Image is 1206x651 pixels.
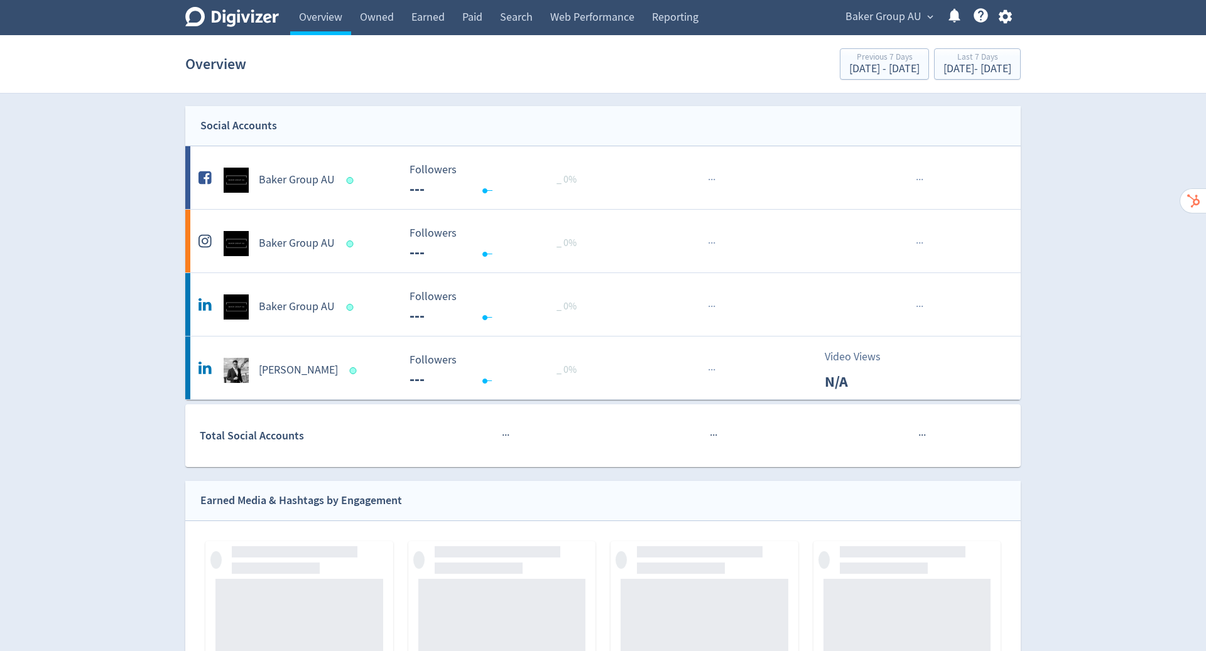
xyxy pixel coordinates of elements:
[185,273,1021,336] a: Baker Group AU undefinedBaker Group AU Followers --- Followers --- _ 0%······
[916,299,918,315] span: ·
[347,304,357,311] span: Data last synced: 15 Sep 2025, 1:01am (AEST)
[403,227,592,261] svg: Followers ---
[224,168,249,193] img: Baker Group AU undefined
[713,299,715,315] span: ·
[713,362,715,378] span: ·
[918,299,921,315] span: ·
[925,11,936,23] span: expand_more
[934,48,1021,80] button: Last 7 Days[DATE]- [DATE]
[185,336,1021,399] a: Scott Baker undefined[PERSON_NAME] Followers --- Followers --- _ 0%···Video ViewsN/A
[557,173,577,186] span: _ 0%
[710,362,713,378] span: ·
[259,299,335,315] h5: Baker Group AU
[557,363,577,376] span: _ 0%
[710,428,712,443] span: ·
[224,358,249,383] img: Scott Baker undefined
[918,172,921,188] span: ·
[504,428,507,443] span: ·
[849,53,920,63] div: Previous 7 Days
[557,237,577,249] span: _ 0%
[200,492,402,510] div: Earned Media & Hashtags by Engagement
[825,348,897,365] p: Video Views
[918,235,921,251] span: ·
[916,172,918,188] span: ·
[708,362,710,378] span: ·
[825,370,897,393] p: N/A
[347,177,357,184] span: Data last synced: 15 Sep 2025, 4:01am (AEST)
[185,44,246,84] h1: Overview
[708,172,710,188] span: ·
[502,428,504,443] span: ·
[840,48,929,80] button: Previous 7 Days[DATE] - [DATE]
[841,7,937,27] button: Baker Group AU
[710,235,713,251] span: ·
[350,367,361,374] span: Data last synced: 15 Sep 2025, 11:02am (AEST)
[921,428,923,443] span: ·
[200,427,400,445] div: Total Social Accounts
[708,299,710,315] span: ·
[403,164,592,197] svg: Followers ---
[849,63,920,75] div: [DATE] - [DATE]
[347,240,357,247] span: Data last synced: 15 Sep 2025, 9:02am (AEST)
[259,173,335,188] h5: Baker Group AU
[715,428,717,443] span: ·
[708,235,710,251] span: ·
[712,428,715,443] span: ·
[845,7,921,27] span: Baker Group AU
[921,299,923,315] span: ·
[557,300,577,313] span: _ 0%
[507,428,509,443] span: ·
[403,354,592,387] svg: Followers ---
[921,172,923,188] span: ·
[943,53,1011,63] div: Last 7 Days
[403,291,592,324] svg: Followers ---
[713,172,715,188] span: ·
[923,428,926,443] span: ·
[185,146,1021,209] a: Baker Group AU undefinedBaker Group AU Followers --- Followers --- _ 0%······
[224,294,249,320] img: Baker Group AU undefined
[224,231,249,256] img: Baker Group AU undefined
[710,172,713,188] span: ·
[713,235,715,251] span: ·
[200,117,277,135] div: Social Accounts
[259,236,335,251] h5: Baker Group AU
[916,235,918,251] span: ·
[921,235,923,251] span: ·
[259,363,338,378] h5: [PERSON_NAME]
[710,299,713,315] span: ·
[185,210,1021,272] a: Baker Group AU undefinedBaker Group AU Followers --- Followers --- _ 0%······
[918,428,921,443] span: ·
[943,63,1011,75] div: [DATE] - [DATE]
